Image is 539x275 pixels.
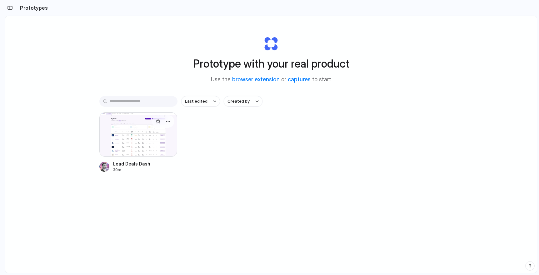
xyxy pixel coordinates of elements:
a: captures [288,76,311,83]
span: Use the or to start [211,76,331,84]
div: 30m [113,167,150,173]
button: Last edited [181,96,220,107]
a: browser extension [232,76,280,83]
a: Lead Deals DashLead Deals Dash30m [99,112,177,173]
span: Last edited [185,98,207,104]
button: Created by [224,96,262,107]
span: Created by [227,98,250,104]
h2: Prototypes [17,4,48,12]
h1: Prototype with your real product [193,55,349,72]
div: Lead Deals Dash [113,160,150,167]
